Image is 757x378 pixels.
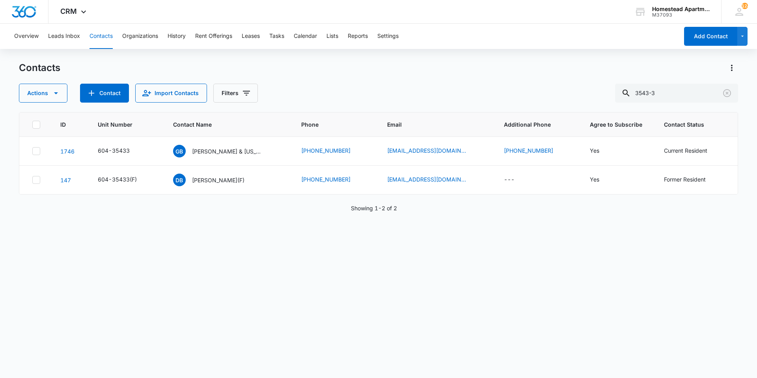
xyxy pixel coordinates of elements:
span: CRM [60,7,77,15]
a: [PHONE_NUMBER] [301,146,351,155]
span: Contact Status [664,120,714,129]
a: [PHONE_NUMBER] [301,175,351,183]
span: Contact Name [173,120,271,129]
a: [EMAIL_ADDRESS][DOMAIN_NAME] [387,175,466,183]
a: Navigate to contact details page for Gabriel Brown & Virginia Lopez [60,148,75,155]
div: account id [652,12,710,18]
div: Unit Number - 604-35433 - Select to Edit Field [98,146,144,156]
p: [PERSON_NAME](F) [192,176,244,184]
p: Showing 1-2 of 2 [351,204,397,212]
span: Agree to Subscribe [590,120,645,129]
div: Additional Phone - - Select to Edit Field [504,175,529,185]
a: [EMAIL_ADDRESS][DOMAIN_NAME] [387,146,466,155]
input: Search Contacts [615,84,738,103]
button: Rent Offerings [195,24,232,49]
div: 604-35433 [98,146,130,155]
button: Clear [721,87,733,99]
button: Add Contact [684,27,737,46]
div: Yes [590,175,599,183]
div: Contact Name - Gabriel Brown & Virginia Lopez - Select to Edit Field [173,145,277,157]
span: ID [60,120,67,129]
button: Lists [326,24,338,49]
div: Agree to Subscribe - Yes - Select to Edit Field [590,146,613,156]
div: Contact Name - David Burham(F) - Select to Edit Field [173,174,259,186]
span: GB [173,145,186,157]
span: 124 [742,3,748,9]
div: --- [504,175,515,185]
button: Actions [725,62,738,74]
button: Tasks [269,24,284,49]
button: Contacts [89,24,113,49]
h1: Contacts [19,62,60,74]
span: Phone [301,120,357,129]
button: Settings [377,24,399,49]
div: notifications count [742,3,748,9]
button: Organizations [122,24,158,49]
div: Phone - 970-692-1533 - Select to Edit Field [301,175,365,185]
button: Leads Inbox [48,24,80,49]
button: Add Contact [80,84,129,103]
button: Import Contacts [135,84,207,103]
div: Email - burhamdave7@gmail.com - Select to Edit Field [387,175,480,185]
button: Reports [348,24,368,49]
div: account name [652,6,710,12]
a: [PHONE_NUMBER] [504,146,553,155]
button: Overview [14,24,39,49]
a: Navigate to contact details page for David Burham(F) [60,177,71,183]
div: Contact Status - Current Resident - Select to Edit Field [664,146,722,156]
button: Filters [213,84,258,103]
p: [PERSON_NAME] & [US_STATE][PERSON_NAME] [192,147,263,155]
div: 604-35433(F) [98,175,137,183]
span: Email [387,120,474,129]
span: Unit Number [98,120,154,129]
div: Agree to Subscribe - Yes - Select to Edit Field [590,175,613,185]
button: Actions [19,84,67,103]
div: Email - gabebrown0805@gmail.com - Select to Edit Field [387,146,480,156]
button: Calendar [294,24,317,49]
span: DB [173,174,186,186]
button: History [168,24,186,49]
div: Additional Phone - 9705769060 - Select to Edit Field [504,146,567,156]
div: Contact Status - Former Resident - Select to Edit Field [664,175,720,185]
div: Unit Number - 604-35433(F) - Select to Edit Field [98,175,151,185]
button: Leases [242,24,260,49]
span: Additional Phone [504,120,571,129]
div: Phone - 9703977821 - Select to Edit Field [301,146,365,156]
div: Current Resident [664,146,707,155]
div: Former Resident [664,175,706,183]
div: Yes [590,146,599,155]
